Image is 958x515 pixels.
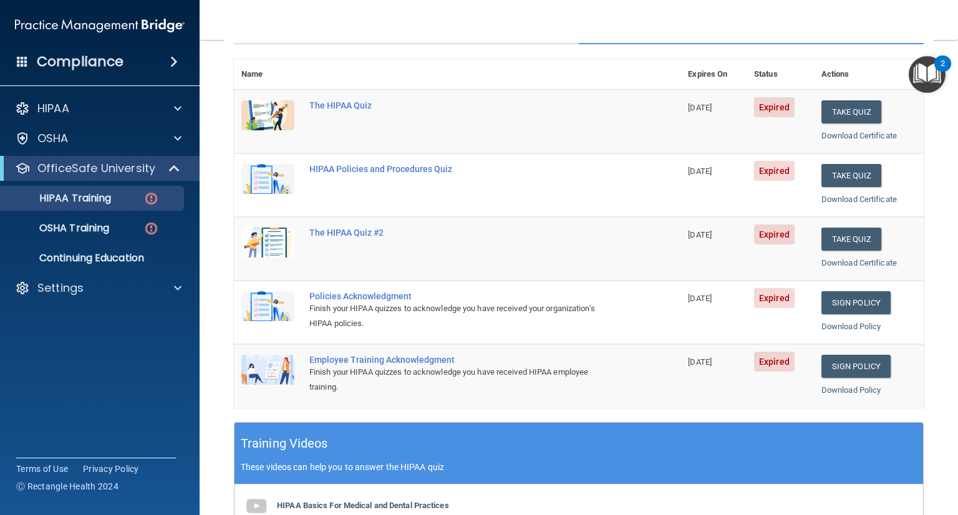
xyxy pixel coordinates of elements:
[143,221,159,236] img: danger-circle.6113f641.png
[688,230,712,239] span: [DATE]
[821,228,881,251] button: Take Quiz
[688,166,712,176] span: [DATE]
[37,281,84,296] p: Settings
[754,161,795,181] span: Expired
[821,131,897,140] a: Download Certificate
[821,355,891,378] a: Sign Policy
[15,161,181,176] a: OfficeSafe University
[821,164,881,187] button: Take Quiz
[941,64,945,80] div: 2
[680,59,747,90] th: Expires On
[309,301,618,331] div: Finish your HIPAA quizzes to acknowledge you have received your organization’s HIPAA policies.
[309,100,618,110] div: The HIPAA Quiz
[37,101,69,116] p: HIPAA
[234,59,302,90] th: Name
[309,365,618,395] div: Finish your HIPAA quizzes to acknowledge you have received HIPAA employee training.
[309,355,618,365] div: Employee Training Acknowledgment
[821,385,881,395] a: Download Policy
[277,501,449,510] b: HIPAA Basics For Medical and Dental Practices
[821,100,881,123] button: Take Quiz
[754,352,795,372] span: Expired
[754,224,795,244] span: Expired
[241,462,917,472] p: These videos can help you to answer the HIPAA quiz
[15,101,181,116] a: HIPAA
[83,463,139,475] a: Privacy Policy
[814,59,924,90] th: Actions
[821,322,881,331] a: Download Policy
[37,53,123,70] h4: Compliance
[37,131,69,146] p: OSHA
[821,258,897,267] a: Download Certificate
[688,294,712,303] span: [DATE]
[688,357,712,367] span: [DATE]
[16,463,68,475] a: Terms of Use
[821,195,897,204] a: Download Certificate
[309,228,618,238] div: The HIPAA Quiz #2
[16,480,119,493] span: Ⓒ Rectangle Health 2024
[747,59,814,90] th: Status
[909,56,946,93] button: Open Resource Center, 2 new notifications
[309,291,618,301] div: Policies Acknowledgment
[15,281,181,296] a: Settings
[688,103,712,112] span: [DATE]
[754,97,795,117] span: Expired
[8,252,178,264] p: Continuing Education
[8,192,111,205] p: HIPAA Training
[15,131,181,146] a: OSHA
[37,161,155,176] p: OfficeSafe University
[143,191,159,206] img: danger-circle.6113f641.png
[821,291,891,314] a: Sign Policy
[241,433,328,455] h5: Training Videos
[754,288,795,308] span: Expired
[309,164,618,174] div: HIPAA Policies and Procedures Quiz
[15,13,185,38] img: PMB logo
[8,222,109,234] p: OSHA Training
